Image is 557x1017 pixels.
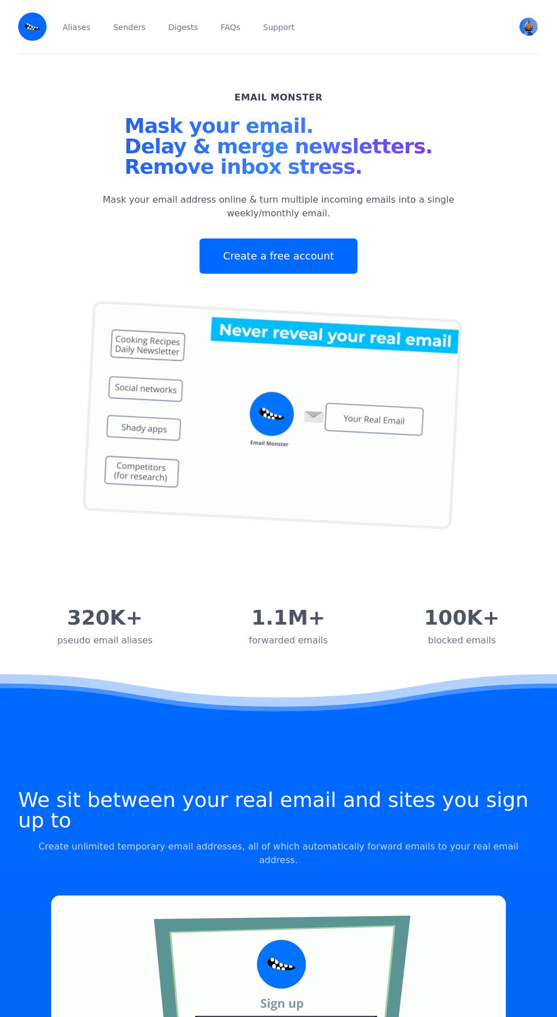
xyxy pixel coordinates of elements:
button: User menu [518,16,539,37]
img: William's Avatar [519,18,538,36]
p: Create unlimited temporary email addresses, all of which automatically forward emails to your rea... [18,840,539,867]
a: Create a free account [199,238,357,274]
div: forwarded emails [249,634,328,647]
h2: Email Monster [235,91,323,104]
h2: We sit between your real email and sites you sign up to [18,790,539,831]
div: blocked emails [424,634,500,647]
div: 1.1M+ [249,606,328,629]
img: Email Monster [18,12,47,41]
img: temp mail, free temporary mail, Temporary Email [82,300,462,530]
p: Mask your email address online & turn multiple incoming emails into a single weekly/monthly email. [88,193,469,220]
div: pseudo email aliases [57,634,153,647]
h1: Mask your email. Delay & merge newsletters. Remove inbox stress. [124,116,433,182]
div: 320K+ [57,606,153,629]
div: 100K+ [424,606,500,629]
